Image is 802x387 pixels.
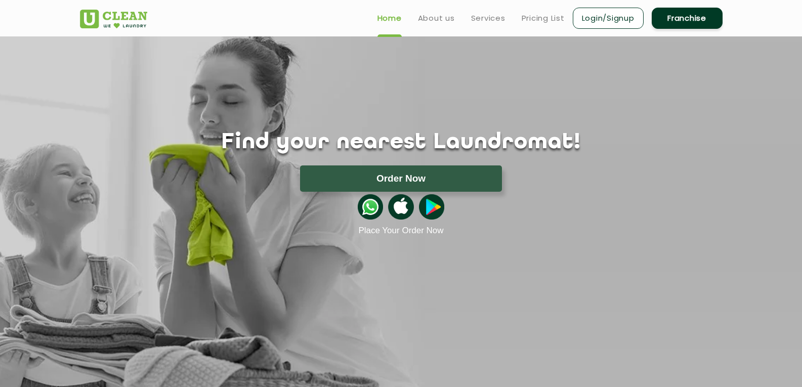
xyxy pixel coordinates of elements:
img: UClean Laundry and Dry Cleaning [80,10,147,28]
a: Login/Signup [573,8,644,29]
a: Home [377,12,402,24]
a: Place Your Order Now [358,226,443,236]
a: Franchise [652,8,723,29]
img: whatsappicon.png [358,194,383,220]
h1: Find your nearest Laundromat! [72,130,730,155]
img: apple-icon.png [388,194,413,220]
a: Pricing List [522,12,565,24]
button: Order Now [300,165,502,192]
a: About us [418,12,455,24]
img: playstoreicon.png [419,194,444,220]
a: Services [471,12,505,24]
